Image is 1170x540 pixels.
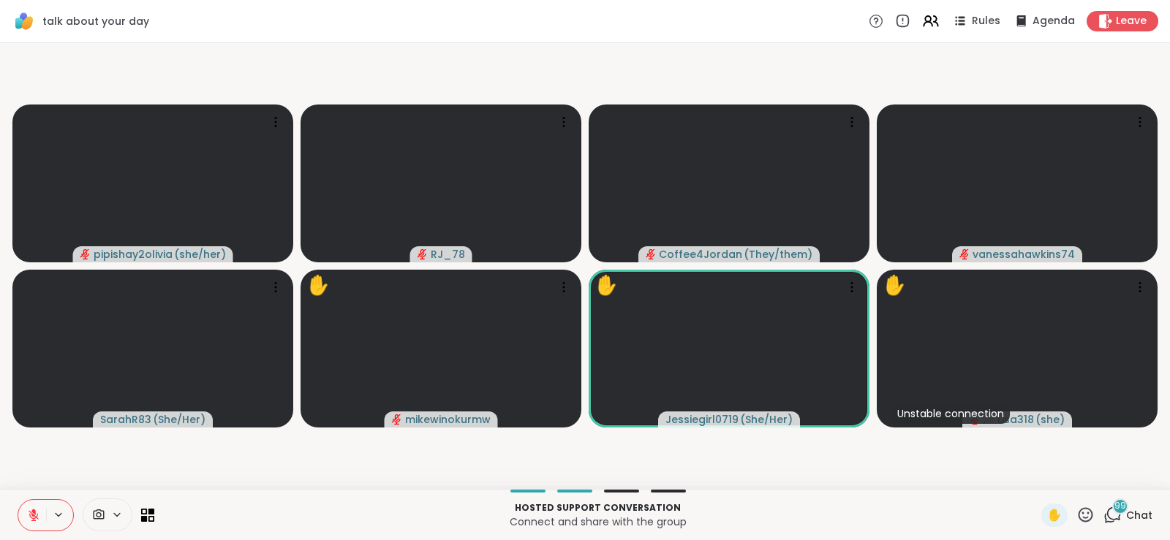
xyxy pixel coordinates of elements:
[595,271,618,300] div: ✋
[665,412,739,427] span: Jessiegirl0719
[744,247,812,262] span: ( They/them )
[973,247,1075,262] span: vanessahawkins74
[959,249,970,259] span: audio-muted
[891,403,1010,424] div: Unstable connection
[174,247,226,262] span: ( she/her )
[100,412,151,427] span: SarahR83
[94,247,173,262] span: pipishay2olivia
[405,412,491,427] span: mikewinokurmw
[659,247,742,262] span: Coffee4Jordan
[1126,508,1152,522] span: Chat
[418,249,428,259] span: audio-muted
[740,412,793,427] span: ( She/Her )
[306,271,330,300] div: ✋
[1035,412,1065,427] span: ( she )
[646,249,656,259] span: audio-muted
[42,14,149,28] span: talk about your day
[1047,506,1062,524] span: ✋
[972,14,1000,28] span: Rules
[12,9,37,34] img: ShareWell Logomark
[1116,14,1147,28] span: Leave
[392,414,402,425] span: audio-muted
[163,514,1033,529] p: Connect and share with the group
[997,412,1034,427] span: Lisa318
[153,412,205,427] span: ( She/Her )
[1114,500,1126,512] span: 99
[431,247,465,262] span: RJ_78
[80,249,91,259] span: audio-muted
[1033,14,1075,28] span: Agenda
[883,271,906,300] div: ✋
[163,501,1033,514] p: Hosted support conversation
